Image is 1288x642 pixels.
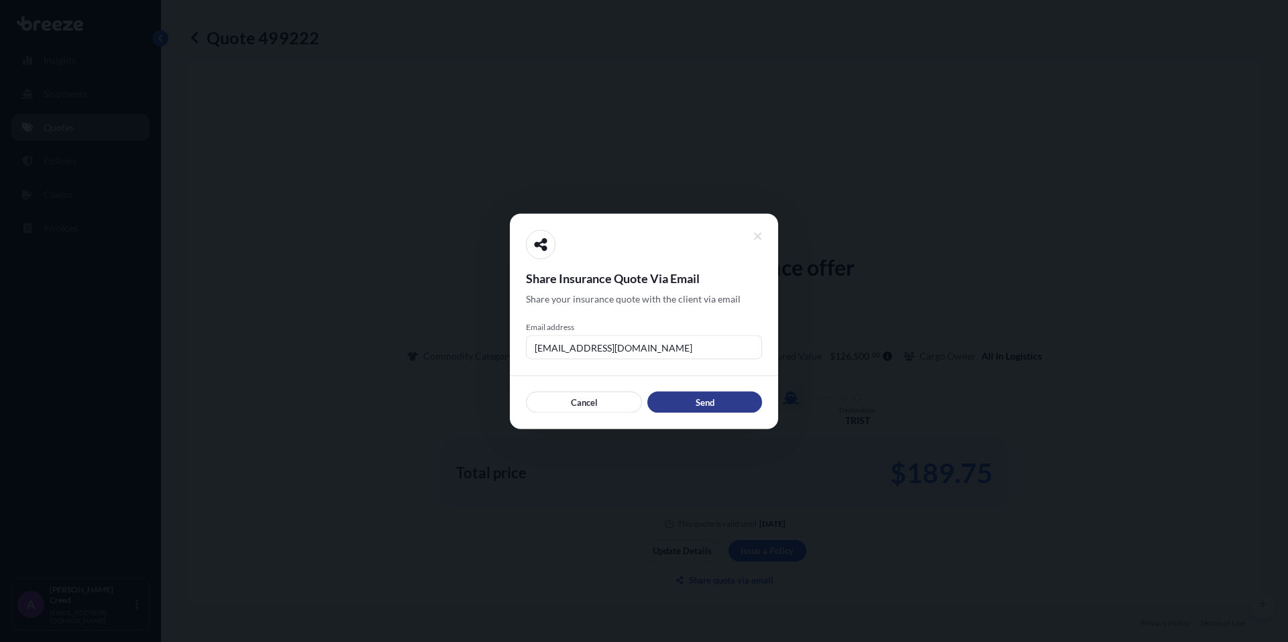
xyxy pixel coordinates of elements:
[571,395,598,409] p: Cancel
[526,335,762,359] input: example@gmail.com
[647,391,762,413] button: Send
[696,395,714,409] p: Send
[526,292,741,305] span: Share your insurance quote with the client via email
[526,391,642,413] button: Cancel
[526,270,762,286] span: Share Insurance Quote Via Email
[526,321,762,332] span: Email address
